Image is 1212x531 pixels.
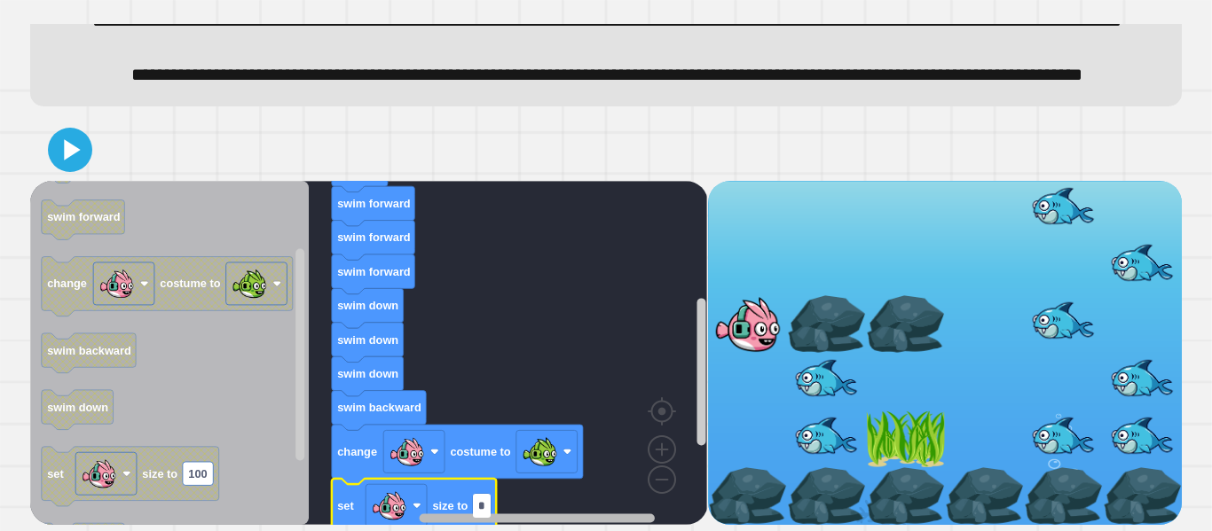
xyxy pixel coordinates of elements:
text: costume to [161,277,221,290]
text: swim forward [337,264,411,277]
text: swim forward [337,197,411,210]
text: size to [143,467,178,480]
text: change [337,445,377,458]
text: set [47,467,64,480]
text: swim down [337,299,398,312]
text: swim down [337,367,398,380]
text: costume to [451,445,511,458]
text: swim backward [47,343,131,356]
text: set [337,498,354,511]
text: size to [433,498,468,511]
div: Blockly Workspace [30,181,707,525]
text: swim backward [337,401,421,414]
text: swim forward [47,210,121,223]
text: change [47,277,87,290]
text: swim forward [337,230,411,244]
text: swim down [337,332,398,346]
text: 100 [189,467,208,480]
text: swim down [47,400,108,413]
